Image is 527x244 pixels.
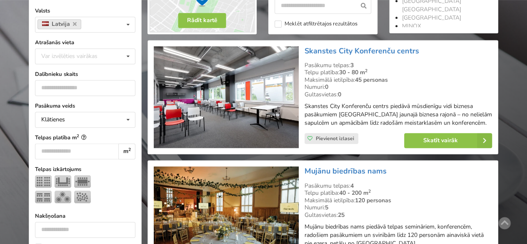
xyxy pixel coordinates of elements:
[339,189,371,197] strong: 40 - 200 m
[305,211,492,219] div: Gultasvietas:
[325,83,328,91] strong: 0
[305,69,492,76] div: Telpu platība:
[305,182,492,190] div: Pasākumu telpas:
[77,133,79,138] sup: 2
[339,68,367,76] strong: 30 - 80 m
[365,68,367,74] sup: 2
[35,70,135,78] label: Dalībnieku skaits
[35,38,135,47] label: Atrašanās vieta
[305,197,492,204] div: Maksimālā ietilpība:
[35,102,135,110] label: Pasākuma veids
[118,143,135,159] div: m
[305,83,492,91] div: Numuri:
[37,19,81,29] a: Latvija
[35,133,135,142] label: Telpas platība m
[305,46,419,56] a: Skanstes City Konferenču centrs
[35,165,135,174] label: Telpas izkārtojums
[402,14,461,22] a: [GEOGRAPHIC_DATA]
[74,191,91,203] img: Pieņemšana
[55,175,71,188] img: U-Veids
[305,189,492,197] div: Telpu platība:
[305,76,492,84] div: Maksimālā ietilpība:
[35,7,135,15] label: Valsts
[338,211,345,219] strong: 25
[350,182,354,190] strong: 4
[368,188,371,194] sup: 2
[305,204,492,211] div: Numuri:
[338,91,341,98] strong: 0
[178,13,226,28] button: Rādīt kartē
[74,175,91,188] img: Sapulce
[402,22,421,30] a: MINOX
[128,146,131,153] sup: 2
[305,102,492,127] p: Skanstes City Konferenču centrs piedāvā mūsdienīgu vidi biznesa pasākumiem [GEOGRAPHIC_DATA] jaun...
[325,204,328,211] strong: 5
[35,175,52,188] img: Teātris
[35,191,52,203] img: Klase
[305,91,492,98] div: Gultasvietas:
[316,135,354,142] span: Pievienot izlasei
[39,51,116,61] div: Var izvēlēties vairākas
[275,20,357,28] label: Meklēt atfiltrētajos rezultātos
[355,76,388,84] strong: 45 personas
[305,166,387,176] a: Mujānu biedrības nams
[41,117,65,123] div: Klātienes
[55,191,71,203] img: Bankets
[154,46,298,148] img: Konferenču centrs | Rīga | Skanstes City Konferenču centrs
[35,212,135,220] label: Nakšņošana
[355,196,391,204] strong: 120 personas
[305,62,492,69] div: Pasākumu telpas:
[404,133,492,148] a: Skatīt vairāk
[350,61,354,69] strong: 3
